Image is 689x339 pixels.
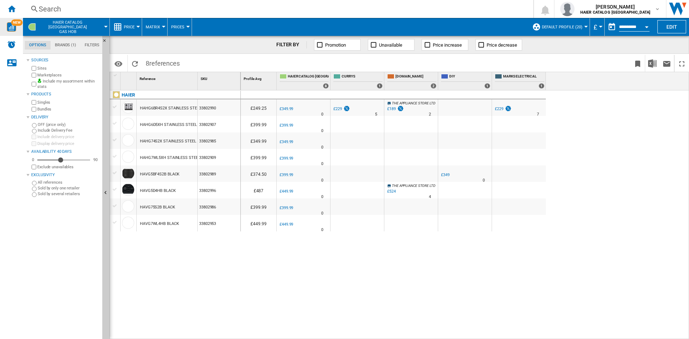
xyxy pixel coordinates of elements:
span: Reference [140,77,155,81]
input: All references [32,181,37,185]
div: Delivery Time : 2 days [429,111,431,118]
div: 2 offers sold by AMAZON.CO.UK [431,83,436,89]
div: 33802996 [198,182,240,198]
div: Delivery Time : 0 day [321,144,323,151]
input: Sold by several retailers [32,192,37,197]
label: Include delivery price [37,134,99,140]
span: Prices [171,25,184,29]
div: £349.99 [241,132,276,149]
span: Price increase [433,42,462,48]
span: Unavailable [379,42,402,48]
input: Include Delivery Fee [32,129,37,133]
div: 33802990 [198,99,240,116]
span: [DOMAIN_NAME] [395,74,436,80]
div: Sources [31,57,99,63]
button: Bookmark this report [631,55,645,72]
div: [DOMAIN_NAME] 2 offers sold by AMAZON.CO.UK [386,72,438,90]
button: Price increase [422,39,468,51]
div: Delivery [31,114,99,120]
label: Bundles [37,107,99,112]
label: Include my assortment within stats [37,79,99,90]
label: Sold by only one retailer [38,185,99,191]
button: Default profile (20) [542,18,586,36]
span: MARKS ELECTRICAL [503,74,544,80]
button: Price decrease [475,39,522,51]
span: references [149,60,180,67]
div: SKU Sort None [199,72,240,83]
div: Delivery Time : 0 day [483,177,485,184]
span: HAIER CATALOG UK:Gas hob [39,20,96,34]
span: DIY [449,74,490,80]
md-menu: Currency [590,18,605,36]
div: Reference Sort None [138,72,197,83]
div: £399.99 [280,123,293,128]
input: Display delivery price [32,141,36,146]
div: HAVG75S2B BLACK [140,199,175,216]
div: HAHG74S2X STAINLESS STEEL [140,133,196,150]
div: 33802989 [198,165,240,182]
img: mysite-bg-18x18.png [37,79,42,83]
div: HAVG7WL4HB BLACK [140,216,179,232]
input: Include my assortment within stats [32,80,36,89]
button: Price [124,18,138,36]
div: £349.99 [280,107,293,111]
div: £399.99 [278,155,293,162]
div: MARKS ELECTRICAL 1 offers sold by MARKS ELECTRICAL [493,72,546,90]
div: £229 [495,107,503,111]
div: £229 [494,105,512,113]
button: Edit [657,20,686,33]
b: HAIER CATALOG [GEOGRAPHIC_DATA] [580,10,650,15]
div: £524 [387,189,396,194]
div: £229 [333,107,342,111]
div: 33802986 [198,198,240,215]
div: Sort None [199,72,240,83]
div: 90 [92,157,99,163]
md-slider: Availability [37,156,90,164]
img: excel-24x24.png [648,59,657,68]
div: HAIER CATALOG [GEOGRAPHIC_DATA] 8 offers sold by HAIER CATALOG UK [278,72,330,90]
div: Price [113,18,138,36]
md-tab-item: Options [25,41,51,50]
label: OFF (price only) [38,122,99,127]
div: £449.99 [278,221,293,228]
div: Delivery Time : 4 days [429,193,431,201]
span: CURRYS [342,74,383,80]
div: Delivery Time : 0 day [321,160,323,168]
span: THE APPLIANCE STORE LTD [392,101,435,105]
div: Delivery Time : 0 day [321,127,323,135]
label: Display delivery price [37,141,99,146]
div: 33802953 [198,215,240,231]
div: £349 [441,173,450,177]
span: Price [124,25,135,29]
div: £524 [386,188,396,195]
button: Options [111,57,126,70]
md-tab-item: Filters [80,41,104,50]
span: Price decrease [487,42,517,48]
span: Promotion [325,42,346,48]
div: Delivery Time : 0 day [321,177,323,184]
div: Sort None [122,72,136,83]
button: Hide [102,36,111,49]
span: HAIER CATALOG [GEOGRAPHIC_DATA] [288,74,329,80]
button: Prices [171,18,188,36]
span: Profile Avg [244,77,262,81]
button: Matrix [146,18,164,36]
button: md-calendar [605,20,619,34]
div: Delivery Time : 0 day [321,111,323,118]
div: HAVG5D4HB BLACK [140,183,176,199]
div: £399.99 [278,122,293,129]
input: Include delivery price [32,135,36,139]
div: 33802985 [198,132,240,149]
div: £189 [387,107,396,111]
input: Display delivery price [32,165,36,169]
button: Send this report by email [660,55,674,72]
div: Profile Avg Sort None [242,72,276,83]
div: £349.99 [280,140,293,144]
div: 0 [30,157,36,163]
span: Matrix [146,25,160,29]
div: Search [39,4,515,14]
div: DIY 1 offers sold by DIY [440,72,492,90]
div: 8 offers sold by HAIER CATALOG UK [323,83,329,89]
div: Delivery Time : 0 day [321,226,323,234]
